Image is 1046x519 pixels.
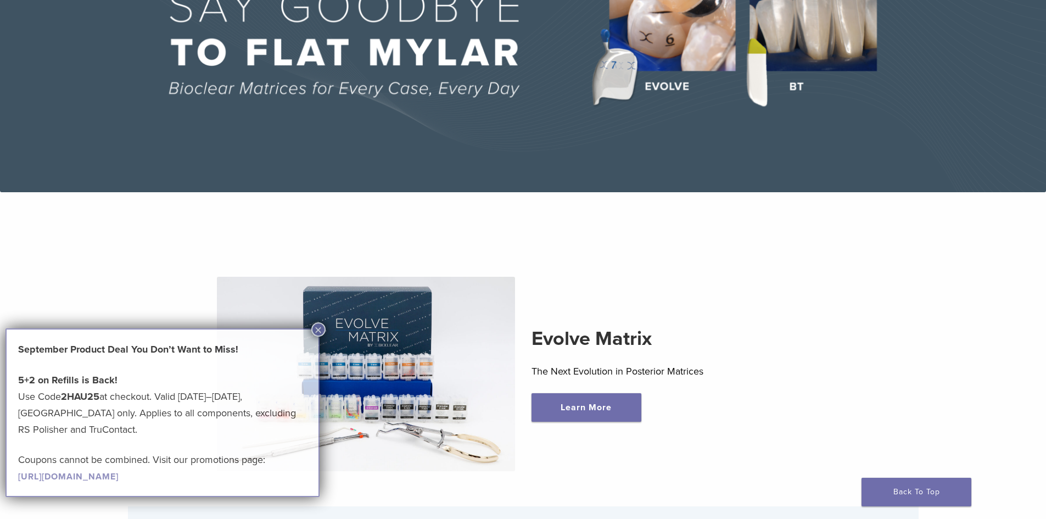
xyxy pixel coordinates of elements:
strong: 5+2 on Refills is Back! [18,374,118,386]
p: Use Code at checkout. Valid [DATE]–[DATE], [GEOGRAPHIC_DATA] only. Applies to all components, exc... [18,372,307,438]
a: [URL][DOMAIN_NAME] [18,471,119,482]
button: Close [311,322,326,337]
h2: Evolve Matrix [532,326,830,352]
a: Back To Top [862,478,971,506]
strong: 2HAU25 [61,390,99,403]
p: Coupons cannot be combined. Visit our promotions page: [18,451,307,484]
p: The Next Evolution in Posterior Matrices [532,363,830,380]
img: Evolve Matrix [217,277,515,471]
strong: September Product Deal You Don’t Want to Miss! [18,343,238,355]
a: Learn More [532,393,641,422]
